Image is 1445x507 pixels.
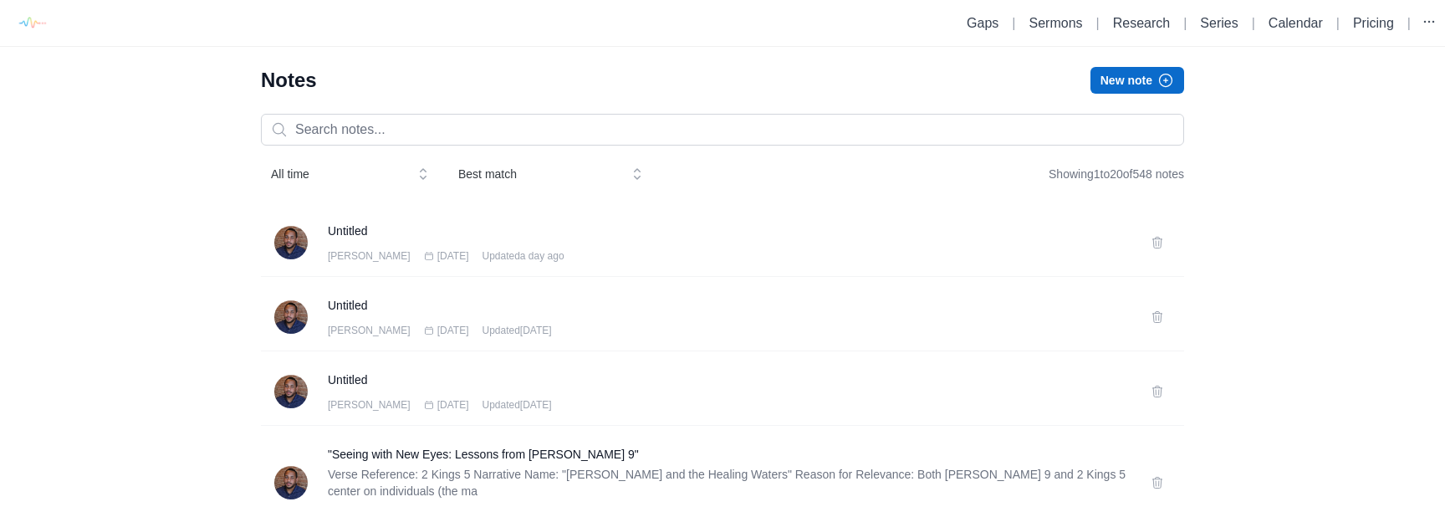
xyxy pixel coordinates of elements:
[328,466,1131,499] p: Verse Reference: 2 Kings 5 Narrative Name: "[PERSON_NAME] and the Healing Waters" Reason for Rele...
[1361,423,1425,487] iframe: Drift Widget Chat Controller
[328,371,1131,388] a: Untitled
[482,398,551,412] span: Updated [DATE]
[274,226,308,259] img: Phillip Burch
[328,297,1131,314] a: Untitled
[1177,13,1193,33] li: |
[1029,16,1083,30] a: Sermons
[274,375,308,408] img: Phillip Burch
[328,324,411,337] span: [PERSON_NAME]
[1401,13,1417,33] li: |
[437,324,469,337] span: [DATE]
[328,398,411,412] span: [PERSON_NAME]
[1049,159,1184,189] div: Showing 1 to 20 of 548 notes
[437,398,469,412] span: [DATE]
[1090,13,1106,33] li: |
[1113,16,1170,30] a: Research
[1269,16,1323,30] a: Calendar
[274,300,308,334] img: Phillip Burch
[967,16,998,30] a: Gaps
[328,249,411,263] span: [PERSON_NAME]
[1330,13,1346,33] li: |
[482,249,564,263] span: Updated a day ago
[274,466,308,499] img: Phillip Burch
[1005,13,1022,33] li: |
[1245,13,1262,33] li: |
[437,249,469,263] span: [DATE]
[271,166,405,182] span: All time
[458,166,619,182] span: Best match
[261,67,317,94] h1: Notes
[448,159,652,189] button: Best match
[328,446,1131,463] a: "Seeing with New Eyes: Lessons from [PERSON_NAME] 9"
[1090,67,1184,94] button: New note
[1200,16,1238,30] a: Series
[482,324,551,337] span: Updated [DATE]
[13,4,50,42] img: logo
[1353,16,1394,30] a: Pricing
[328,223,1131,239] a: Untitled
[261,114,1184,146] input: Search notes...
[261,159,438,189] button: All time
